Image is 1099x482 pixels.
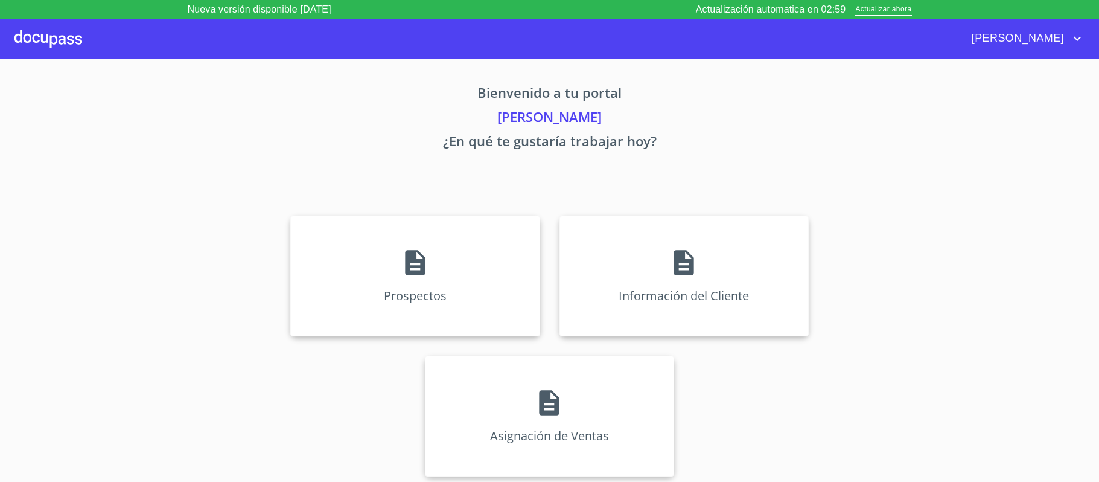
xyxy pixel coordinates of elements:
button: account of current user [963,29,1085,48]
p: Información del Cliente [619,288,749,304]
p: Bienvenido a tu portal [178,83,922,107]
p: [PERSON_NAME] [178,107,922,131]
span: [PERSON_NAME] [963,29,1070,48]
p: Prospectos [384,288,447,304]
p: Actualización automatica en 02:59 [696,2,846,17]
p: ¿En qué te gustaría trabajar hoy? [178,131,922,155]
span: Actualizar ahora [855,4,911,16]
p: Asignación de Ventas [490,428,609,444]
p: Nueva versión disponible [DATE] [188,2,331,17]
